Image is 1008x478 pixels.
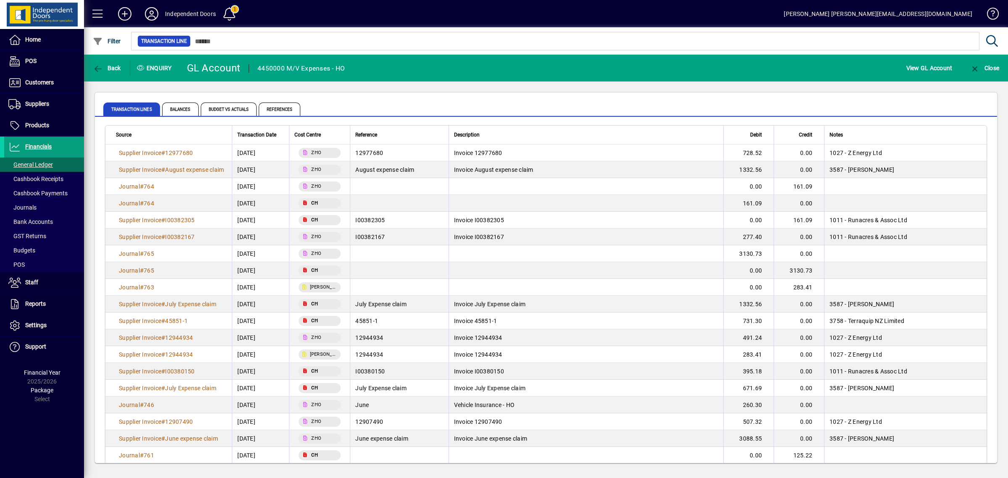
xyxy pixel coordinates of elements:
[829,166,894,173] span: 3587 - [PERSON_NAME]
[8,190,68,197] span: Cashbook Payments
[723,346,774,363] td: 283.41
[237,149,255,157] span: [DATE]
[25,58,37,64] span: POS
[119,166,161,173] span: Supplier Invoice
[237,300,255,308] span: [DATE]
[144,402,154,408] span: 746
[4,294,84,315] a: Reports
[774,161,824,178] td: 0.00
[355,166,414,173] span: August expense claim
[454,351,502,358] span: Invoice 12944934
[4,229,84,243] a: GST Returns
[119,435,161,442] span: Supplier Invoice
[161,150,165,156] span: #
[774,245,824,262] td: 0.00
[25,36,41,43] span: Home
[116,350,196,359] a: Supplier Invoice#12944934
[904,60,955,76] button: View GL Account
[311,266,318,275] span: CH
[4,215,84,229] a: Bank Accounts
[162,102,199,116] span: Balances
[454,130,719,139] div: Description
[116,417,196,426] a: Supplier Invoice#12907490
[968,60,1001,76] button: Close
[119,217,161,223] span: Supplier Invoice
[165,334,193,341] span: 12944934
[130,61,181,75] div: Enquiry
[829,130,976,139] div: Notes
[311,300,318,308] span: CH
[311,401,321,409] span: ZHO
[774,329,824,346] td: 0.00
[140,284,144,291] span: #
[165,234,194,240] span: I00382167
[144,267,154,274] span: 765
[4,186,84,200] a: Cashbook Payments
[454,418,502,425] span: Invoice 12907490
[119,150,161,156] span: Supplier Invoice
[165,318,188,324] span: 45851-1
[774,195,824,212] td: 0.00
[119,183,140,190] span: Journal
[311,233,321,241] span: ZHO
[161,418,165,425] span: #
[355,385,407,391] span: July Expense claim
[161,351,165,358] span: #
[729,130,769,139] div: Debit
[165,351,193,358] span: 12944934
[161,217,165,223] span: #
[140,250,144,257] span: #
[140,200,144,207] span: #
[24,369,60,376] span: Financial Year
[119,334,161,341] span: Supplier Invoice
[723,313,774,329] td: 731.30
[140,402,144,408] span: #
[116,266,157,275] a: Journal#765
[119,284,140,291] span: Journal
[4,94,84,115] a: Suppliers
[723,161,774,178] td: 1332.56
[454,435,528,442] span: Invoice June expense claim
[829,368,907,375] span: 1011 - Runacres & Assoc Ltd
[4,172,84,186] a: Cashbook Receipts
[119,452,140,459] span: Journal
[8,204,37,211] span: Journals
[8,218,53,225] span: Bank Accounts
[4,243,84,257] a: Budgets
[8,247,35,254] span: Budgets
[4,158,84,172] a: General Ledger
[144,183,154,190] span: 764
[4,72,84,93] a: Customers
[237,451,255,460] span: [DATE]
[161,368,165,375] span: #
[355,334,383,341] span: 12944934
[311,165,321,174] span: ZHO
[259,102,300,116] span: References
[774,397,824,413] td: 0.00
[774,413,824,430] td: 0.00
[165,301,216,307] span: July Expense claim
[140,452,144,459] span: #
[961,60,1008,76] app-page-header-button: Close enquiry
[355,368,385,375] span: I00380150
[91,34,123,49] button: Filter
[140,183,144,190] span: #
[161,435,165,442] span: #
[774,228,824,245] td: 0.00
[116,333,196,342] a: Supplier Invoice#12944934
[116,316,191,326] a: Supplier Invoice#45851-1
[4,29,84,50] a: Home
[93,38,121,45] span: Filter
[161,301,165,307] span: #
[25,79,54,86] span: Customers
[355,234,385,240] span: I00382167
[774,178,824,195] td: 161.09
[454,334,502,341] span: Invoice 12944934
[201,102,257,116] span: Budget vs Actuals
[311,216,318,224] span: CH
[165,217,194,223] span: I00382305
[116,434,221,443] a: Supplier Invoice#June expense claim
[723,245,774,262] td: 3130.73
[8,161,53,168] span: General Ledger
[355,150,383,156] span: 12977680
